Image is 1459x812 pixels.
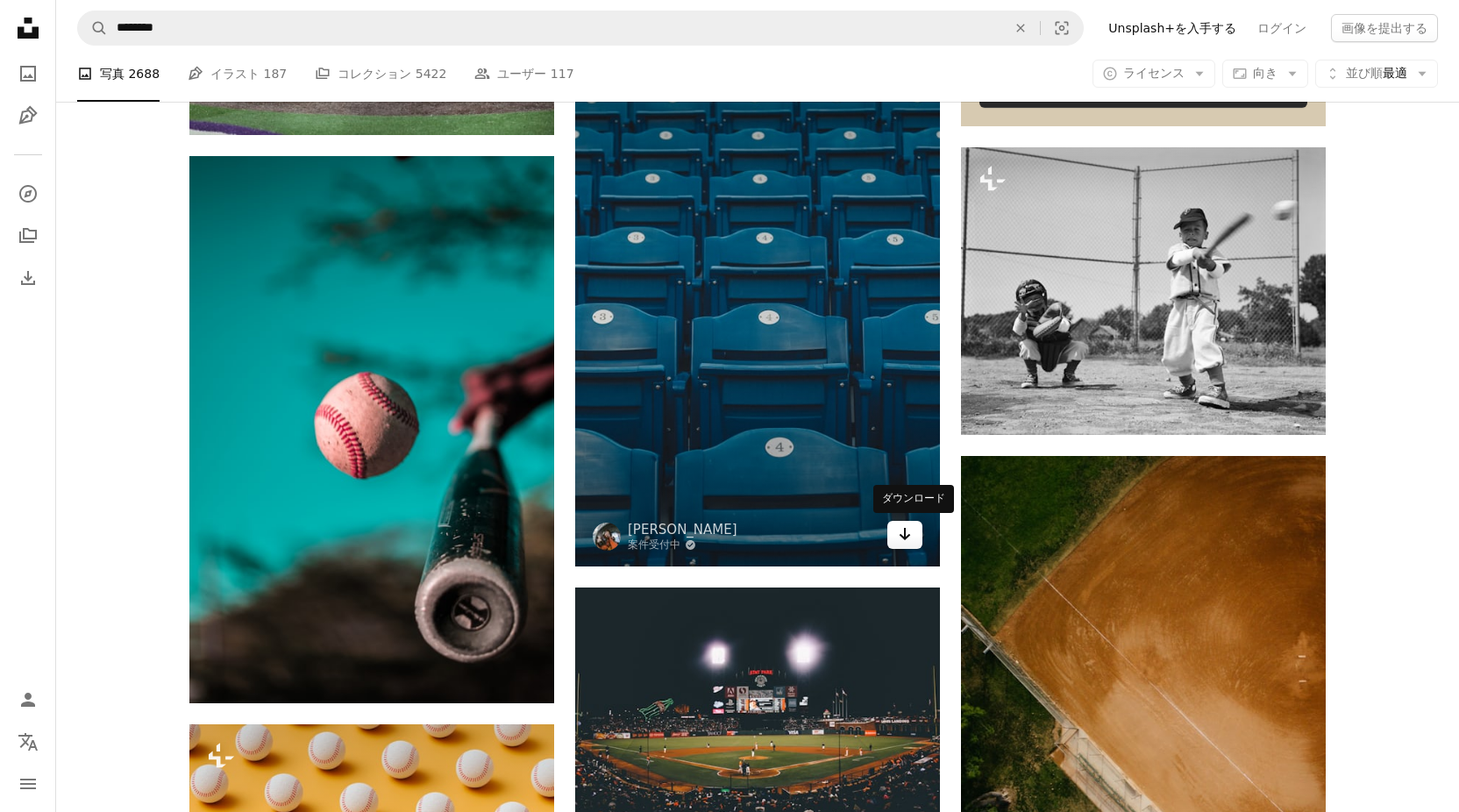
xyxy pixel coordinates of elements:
span: 最適 [1346,65,1407,82]
a: ユーザー 117 [474,46,573,102]
div: ダウンロード [873,485,954,513]
a: ログイン / 登録する [11,682,46,717]
a: 探す [11,176,46,211]
button: ビジュアル検索 [1041,11,1083,45]
a: コレクション [11,218,46,253]
img: アメリカ合衆国 - 1960年代頃:ユニフォームを着たキャッチャーがしゃがんでボールに手を伸ばし、スイングの途中でボールを打つ少年。 [961,147,1326,435]
button: 向き [1222,60,1308,88]
span: 187 [264,64,288,83]
a: 青いプラスチック製の椅子 [575,284,940,300]
a: 空中の野球と野球のバット [189,421,554,437]
a: 夜間の野球場での野球選手 [575,701,940,716]
a: ホーム — Unsplash [11,11,46,49]
a: [PERSON_NAME] [628,521,737,538]
button: ライセンス [1092,60,1215,88]
button: 画像を提出する [1331,14,1438,42]
span: 117 [551,64,574,83]
img: 青いプラスチック製の椅子 [575,19,940,566]
button: メニュー [11,766,46,801]
a: 写真 [11,56,46,91]
span: ライセンス [1123,66,1185,80]
a: ログイン [1247,14,1317,42]
img: 空中の野球と野球のバット [189,156,554,703]
img: Jakob Owensのプロフィールを見る [593,523,621,551]
form: サイト内でビジュアルを探す [77,11,1084,46]
button: Unsplashで検索する [78,11,108,45]
button: 全てクリア [1001,11,1040,45]
a: コレクション 5422 [315,46,446,102]
a: ダウンロード履歴 [11,260,46,296]
span: 並び順 [1346,66,1383,80]
button: 並び順最適 [1315,60,1438,88]
span: 5422 [416,64,447,83]
button: 言語 [11,724,46,759]
a: アメリカ合衆国 - 1960年代頃:ユニフォームを着たキャッチャーがしゃがんでボールに手を伸ばし、スイングの途中でボールを打つ少年。 [961,283,1326,299]
a: イラスト 187 [188,46,287,102]
a: 白と茶色のコンクリートの建物の航空写真 [961,739,1326,755]
a: Unsplash+を入手する [1098,14,1247,42]
span: 向き [1253,66,1278,80]
a: 案件受付中 [628,538,737,552]
a: ダウンロード [887,521,922,549]
a: イラスト [11,98,46,133]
